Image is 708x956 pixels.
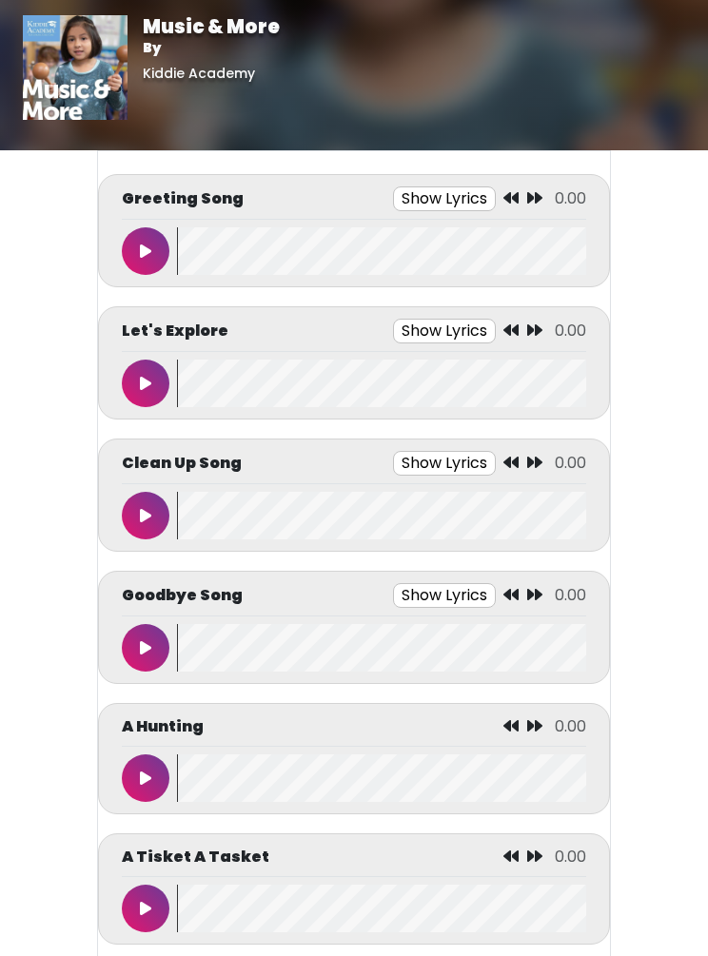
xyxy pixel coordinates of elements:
[122,320,228,342] p: Let's Explore
[122,846,269,868] p: A Tisket A Tasket
[393,319,496,343] button: Show Lyrics
[122,715,204,738] p: A Hunting
[393,186,496,211] button: Show Lyrics
[122,187,244,210] p: Greeting Song
[143,66,280,82] h6: Kiddie Academy
[143,38,280,58] p: By
[393,451,496,476] button: Show Lyrics
[555,187,586,209] span: 0.00
[143,15,280,38] h1: Music & More
[555,320,586,341] span: 0.00
[555,846,586,868] span: 0.00
[393,583,496,608] button: Show Lyrics
[555,715,586,737] span: 0.00
[555,584,586,606] span: 0.00
[555,452,586,474] span: 0.00
[122,584,243,607] p: Goodbye Song
[122,452,242,475] p: Clean Up Song
[23,15,128,120] img: 01vrkzCYTteBT1eqlInO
